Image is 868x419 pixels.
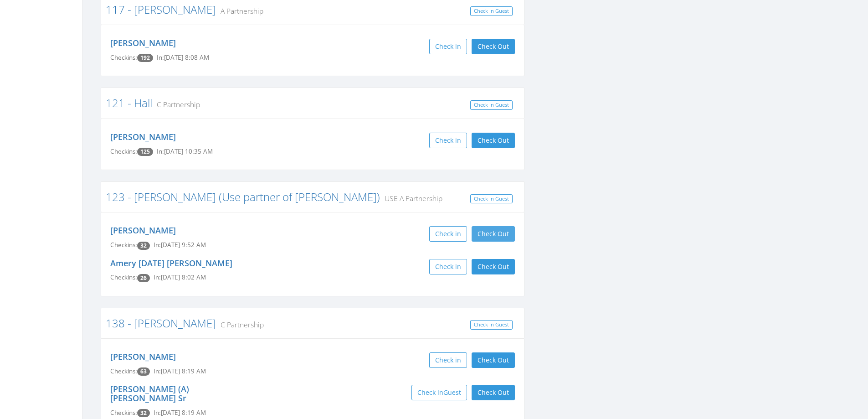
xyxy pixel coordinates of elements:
span: Guest [443,388,461,397]
span: Checkins: [110,409,137,417]
button: Check in [429,226,467,242]
span: In: [DATE] 8:19 AM [154,409,206,417]
button: Check Out [472,352,515,368]
span: In: [DATE] 10:35 AM [157,147,213,155]
span: Checkins: [110,241,137,249]
button: Check in [429,259,467,274]
button: Check Out [472,259,515,274]
span: Checkin count [137,409,150,417]
a: 121 - Hall [106,95,152,110]
a: 117 - [PERSON_NAME] [106,2,216,17]
span: In: [DATE] 8:19 AM [154,367,206,375]
button: Check in [429,352,467,368]
span: In: [DATE] 8:08 AM [157,53,209,62]
span: Checkins: [110,367,137,375]
a: 123 - [PERSON_NAME] (Use partner of [PERSON_NAME]) [106,189,380,204]
a: [PERSON_NAME] [110,351,176,362]
button: Check in [429,39,467,54]
span: Checkins: [110,147,137,155]
a: Check In Guest [470,100,513,110]
a: [PERSON_NAME] [110,225,176,236]
span: Checkin count [137,54,153,62]
span: Checkin count [137,148,153,156]
small: C Partnership [216,320,264,330]
button: Check Out [472,226,515,242]
a: Check In Guest [470,194,513,204]
a: Amery [DATE] [PERSON_NAME] [110,258,232,269]
span: Checkins: [110,273,137,281]
button: Check Out [472,385,515,400]
a: Check In Guest [470,6,513,16]
button: Check in [429,133,467,148]
span: In: [DATE] 8:02 AM [154,273,206,281]
a: [PERSON_NAME] [110,37,176,48]
button: Check Out [472,133,515,148]
span: In: [DATE] 9:52 AM [154,241,206,249]
small: C Partnership [152,99,200,109]
span: Checkins: [110,53,137,62]
a: 138 - [PERSON_NAME] [106,316,216,331]
small: A Partnership [216,6,263,16]
a: [PERSON_NAME] [110,131,176,142]
button: Check Out [472,39,515,54]
span: Checkin count [137,367,150,376]
button: Check inGuest [411,385,467,400]
a: Check In Guest [470,320,513,330]
a: [PERSON_NAME] (A) [PERSON_NAME] Sr [110,383,189,403]
small: USE A Partnership [380,193,442,203]
span: Checkin count [137,274,150,282]
span: Checkin count [137,242,150,250]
